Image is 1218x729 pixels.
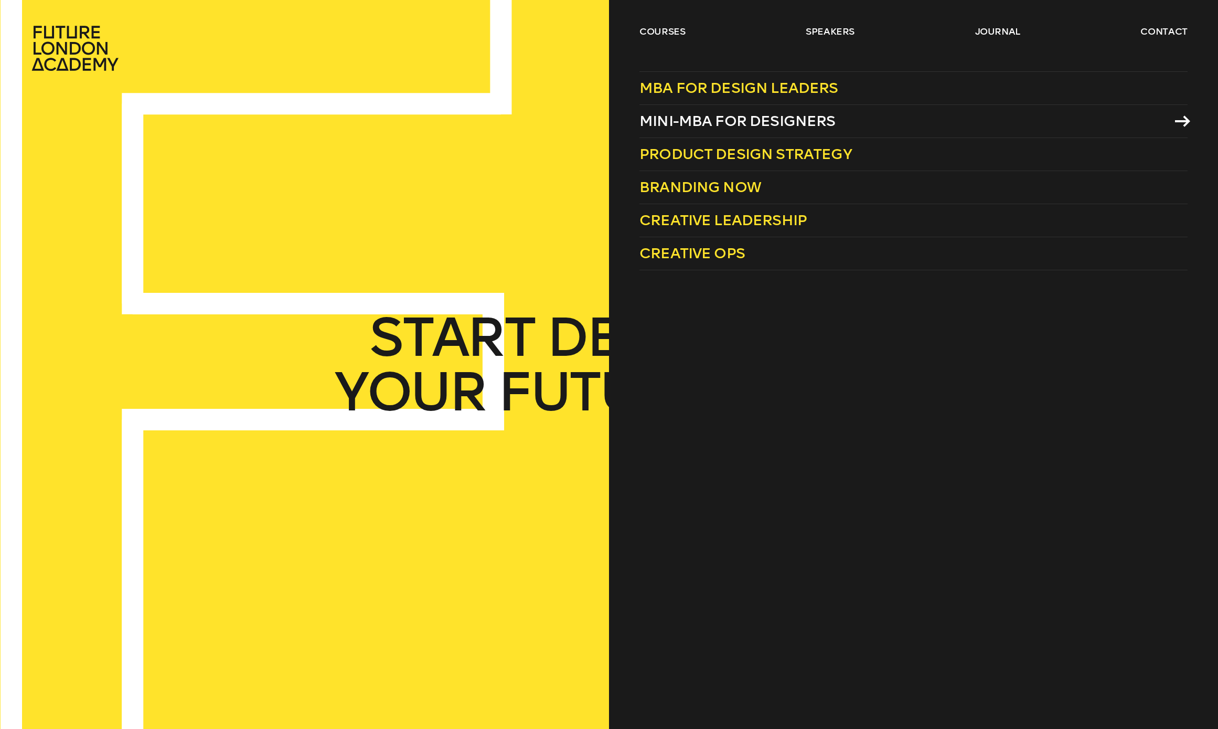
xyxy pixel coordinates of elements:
[639,105,1188,138] a: Mini-MBA for Designers
[639,138,1188,171] a: Product Design Strategy
[1140,25,1188,38] a: contact
[639,145,852,163] span: Product Design Strategy
[639,171,1188,204] a: Branding Now
[639,212,807,229] span: Creative Leadership
[639,237,1188,270] a: Creative Ops
[975,25,1021,38] a: journal
[806,25,854,38] a: speakers
[639,204,1188,237] a: Creative Leadership
[639,112,836,130] span: Mini-MBA for Designers
[639,79,838,97] span: MBA for Design Leaders
[639,245,745,262] span: Creative Ops
[639,25,686,38] a: courses
[639,178,761,196] span: Branding Now
[639,71,1188,105] a: MBA for Design Leaders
